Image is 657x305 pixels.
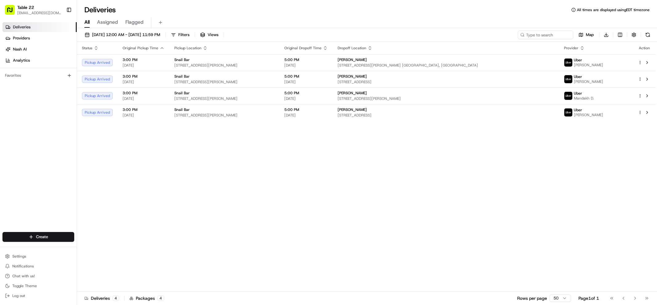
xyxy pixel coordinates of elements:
[517,295,547,301] p: Rows per page
[174,79,274,84] span: [STREET_ADDRESS][PERSON_NAME]
[574,63,603,67] span: [PERSON_NAME]
[338,113,554,118] span: [STREET_ADDRESS]
[338,96,554,101] span: [STREET_ADDRESS][PERSON_NAME]
[12,293,25,298] span: Log out
[123,91,164,96] span: 3:00 PM
[123,74,164,79] span: 3:00 PM
[564,59,572,67] img: uber-new-logo.jpeg
[2,2,64,17] button: Table 22[EMAIL_ADDRESS][DOMAIN_NAME]
[574,79,603,84] span: [PERSON_NAME]
[574,74,582,79] span: Uber
[13,35,30,41] span: Providers
[17,10,61,15] button: [EMAIL_ADDRESS][DOMAIN_NAME]
[36,234,48,240] span: Create
[129,295,164,301] div: Packages
[123,57,164,62] span: 3:00 PM
[284,107,328,112] span: 5:00 PM
[577,7,650,12] span: All times are displayed using EDT timezone
[338,79,554,84] span: [STREET_ADDRESS]
[574,112,603,117] span: [PERSON_NAME]
[123,79,164,84] span: [DATE]
[125,18,144,26] span: Flagged
[338,46,366,51] span: Dropoff Location
[168,30,192,39] button: Filters
[284,91,328,96] span: 5:00 PM
[638,46,651,51] div: Action
[197,30,221,39] button: Views
[338,63,554,68] span: [STREET_ADDRESS][PERSON_NAME] [GEOGRAPHIC_DATA], [GEOGRAPHIC_DATA]
[12,283,37,288] span: Toggle Theme
[574,108,582,112] span: Uber
[208,32,218,38] span: Views
[97,18,118,26] span: Assigned
[574,96,594,101] span: Mandakh D.
[574,91,582,96] span: Uber
[174,91,190,96] span: Snail Bar
[338,57,367,62] span: [PERSON_NAME]
[157,295,164,301] div: 4
[284,79,328,84] span: [DATE]
[284,46,322,51] span: Original Dropoff Time
[284,63,328,68] span: [DATE]
[12,264,34,269] span: Notifications
[123,107,164,112] span: 3:00 PM
[112,295,119,301] div: 4
[2,33,77,43] a: Providers
[578,295,599,301] div: Page 1 of 1
[2,71,74,80] div: Favorites
[174,107,190,112] span: Snail Bar
[2,262,74,270] button: Notifications
[576,30,597,39] button: Map
[574,58,582,63] span: Uber
[2,44,77,54] a: Nash AI
[2,252,74,261] button: Settings
[12,254,26,259] span: Settings
[338,91,367,96] span: [PERSON_NAME]
[178,32,189,38] span: Filters
[84,18,90,26] span: All
[586,32,594,38] span: Map
[174,96,274,101] span: [STREET_ADDRESS][PERSON_NAME]
[338,107,367,112] span: [PERSON_NAME]
[123,46,158,51] span: Original Pickup Time
[13,58,30,63] span: Analytics
[564,75,572,83] img: uber-new-logo.jpeg
[564,92,572,100] img: uber-new-logo.jpeg
[174,113,274,118] span: [STREET_ADDRESS][PERSON_NAME]
[82,30,163,39] button: [DATE] 12:00 AM - [DATE] 11:59 PM
[174,46,201,51] span: Pickup Location
[174,74,190,79] span: Snail Bar
[13,47,27,52] span: Nash AI
[2,291,74,300] button: Log out
[518,30,573,39] input: Type to search
[12,274,35,279] span: Chat with us!
[2,22,77,32] a: Deliveries
[123,63,164,68] span: [DATE]
[123,96,164,101] span: [DATE]
[123,113,164,118] span: [DATE]
[564,108,572,116] img: uber-new-logo.jpeg
[2,272,74,280] button: Chat with us!
[17,4,34,10] button: Table 22
[284,96,328,101] span: [DATE]
[84,295,119,301] div: Deliveries
[2,232,74,242] button: Create
[338,74,367,79] span: [PERSON_NAME]
[564,46,578,51] span: Provider
[174,57,190,62] span: Snail Bar
[643,30,652,39] button: Refresh
[82,46,92,51] span: Status
[92,32,160,38] span: [DATE] 12:00 AM - [DATE] 11:59 PM
[174,63,274,68] span: [STREET_ADDRESS][PERSON_NAME]
[84,5,116,15] h1: Deliveries
[2,55,77,65] a: Analytics
[284,74,328,79] span: 5:00 PM
[13,24,30,30] span: Deliveries
[284,57,328,62] span: 5:00 PM
[2,282,74,290] button: Toggle Theme
[284,113,328,118] span: [DATE]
